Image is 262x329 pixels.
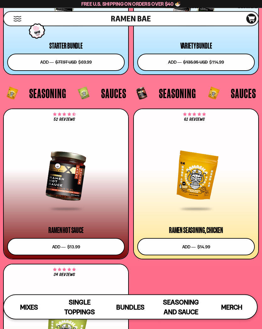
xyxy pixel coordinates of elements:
a: Mixes [4,295,54,319]
div: Starter Bundle [49,42,83,50]
button: Add ― $77.97 USD $69.99 [7,54,125,71]
span: 4.71 stars [53,114,75,116]
span: Mixes [20,303,38,311]
span: 5.00 stars [53,269,75,271]
span: Sauces [101,87,126,100]
button: Mobile Menu Trigger [13,16,22,22]
a: Single Toppings [54,295,105,319]
span: 52 reviews [54,118,75,122]
div: Ramen Hot Sauce [48,227,84,234]
button: Add ― $135.95 USD $114.99 [137,54,255,71]
span: Seasoning [159,87,196,100]
div: Ramen Seasoning, Chicken [169,227,223,234]
span: Seasoning and Sauce [163,298,199,316]
span: Sauces [231,87,256,100]
button: Add ― $13.99 [7,238,125,256]
span: Free U.S. Shipping on Orders over $40 🍜 [81,1,181,7]
span: Single Toppings [64,298,95,316]
a: Bundles [105,295,156,319]
span: Seasoning [29,87,66,100]
a: 4.84 stars 61 reviews Ramen Seasoning, Chicken Add ― $14.99 [133,109,259,260]
span: 61 reviews [184,118,205,122]
span: Bundles [116,303,145,311]
a: Merch [206,295,257,319]
span: 34 reviews [54,273,75,277]
button: Add ― $14.99 [137,238,255,256]
span: Merch [221,303,242,311]
div: Variety Bundle [180,42,212,50]
span: 4.84 stars [183,114,205,116]
a: Seasoning and Sauce [156,295,206,319]
a: 4.71 stars 52 reviews Ramen Hot Sauce Add ― $13.99 [3,109,129,260]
